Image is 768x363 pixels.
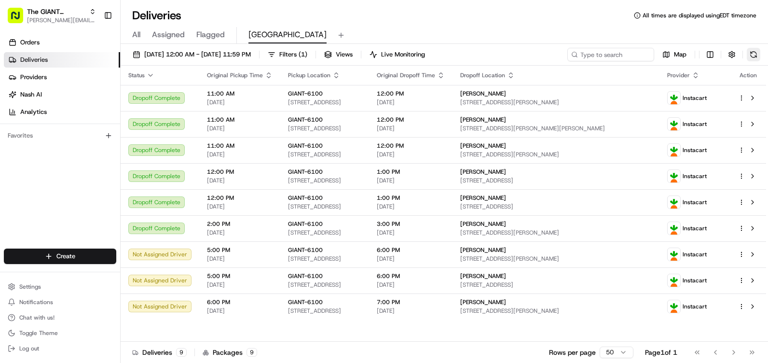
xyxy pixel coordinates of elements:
[658,48,691,61] button: Map
[176,348,187,357] div: 9
[460,298,506,306] span: [PERSON_NAME]
[20,73,47,82] span: Providers
[460,168,506,176] span: [PERSON_NAME]
[668,170,680,182] img: profile_instacart_ahold_partner.png
[288,98,361,106] span: [STREET_ADDRESS]
[683,172,707,180] span: Instacart
[674,50,686,59] span: Map
[4,128,116,143] div: Favorites
[248,29,327,41] span: [GEOGRAPHIC_DATA]
[207,125,273,132] span: [DATE]
[19,345,39,352] span: Log out
[4,249,116,264] button: Create
[207,229,273,237] span: [DATE]
[4,4,100,27] button: The GIANT Company[PERSON_NAME][EMAIL_ADDRESS][PERSON_NAME][DOMAIN_NAME]
[32,150,52,157] span: [DATE]
[4,87,120,102] a: Nash AI
[207,142,273,150] span: 11:00 AM
[288,142,323,150] span: GIANT-6100
[4,70,120,85] a: Providers
[460,116,506,124] span: [PERSON_NAME]
[207,90,273,98] span: 11:00 AM
[668,274,680,287] img: profile_instacart_ahold_partner.png
[460,246,506,254] span: [PERSON_NAME]
[128,71,145,79] span: Status
[82,191,89,198] div: 💻
[25,62,159,72] input: Clear
[203,348,257,357] div: Packages
[288,168,323,176] span: GIANT-6100
[668,248,680,261] img: profile_instacart_ahold_partner.png
[288,203,361,210] span: [STREET_ADDRESS]
[377,125,445,132] span: [DATE]
[288,194,323,202] span: GIANT-6100
[4,342,116,355] button: Log out
[668,92,680,104] img: profile_instacart_ahold_partner.png
[19,314,55,321] span: Chat with us!
[460,71,505,79] span: Dropoff Location
[460,203,652,210] span: [STREET_ADDRESS]
[377,177,445,184] span: [DATE]
[460,194,506,202] span: [PERSON_NAME]
[747,48,760,61] button: Refresh
[460,307,652,315] span: [STREET_ADDRESS][PERSON_NAME]
[549,348,596,357] p: Rows per page
[247,348,257,357] div: 9
[668,144,680,156] img: profile_instacart_ahold_partner.png
[288,298,323,306] span: GIANT-6100
[207,177,273,184] span: [DATE]
[377,246,445,254] span: 6:00 PM
[377,281,445,289] span: [DATE]
[20,108,47,116] span: Analytics
[683,303,707,310] span: Instacart
[668,196,680,209] img: profile_instacart_ahold_partner.png
[683,251,707,258] span: Instacart
[460,281,652,289] span: [STREET_ADDRESS]
[643,12,756,19] span: All times are displayed using EDT timezone
[196,29,225,41] span: Flagged
[91,190,155,199] span: API Documentation
[377,298,445,306] span: 7:00 PM
[377,71,435,79] span: Original Dropoff Time
[27,16,96,24] button: [PERSON_NAME][EMAIL_ADDRESS][PERSON_NAME][DOMAIN_NAME]
[683,277,707,284] span: Instacart
[33,92,158,102] div: Start new chat
[132,348,187,357] div: Deliveries
[288,229,361,237] span: [STREET_ADDRESS]
[20,38,40,47] span: Orders
[288,281,361,289] span: [STREET_ADDRESS]
[164,95,176,107] button: Start new chat
[336,50,353,59] span: Views
[645,348,677,357] div: Page 1 of 1
[207,246,273,254] span: 5:00 PM
[377,151,445,158] span: [DATE]
[78,186,159,203] a: 💻API Documentation
[207,203,273,210] span: [DATE]
[460,272,506,280] span: [PERSON_NAME]
[19,329,58,337] span: Toggle Theme
[288,246,323,254] span: GIANT-6100
[683,120,707,128] span: Instacart
[56,252,75,261] span: Create
[288,71,330,79] span: Pickup Location
[207,71,263,79] span: Original Pickup Time
[4,280,116,293] button: Settings
[96,213,117,221] span: Pylon
[365,48,429,61] button: Live Monitoring
[207,194,273,202] span: 12:00 PM
[683,146,707,154] span: Instacart
[460,90,506,98] span: [PERSON_NAME]
[288,307,361,315] span: [STREET_ADDRESS]
[144,50,251,59] span: [DATE] 12:00 AM - [DATE] 11:59 PM
[567,48,654,61] input: Type to search
[27,7,85,16] span: The GIANT Company
[377,98,445,106] span: [DATE]
[4,311,116,324] button: Chat with us!
[19,190,74,199] span: Knowledge Base
[132,8,181,23] h1: Deliveries
[377,168,445,176] span: 1:00 PM
[207,255,273,263] span: [DATE]
[683,224,707,232] span: Instacart
[263,48,312,61] button: Filters(1)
